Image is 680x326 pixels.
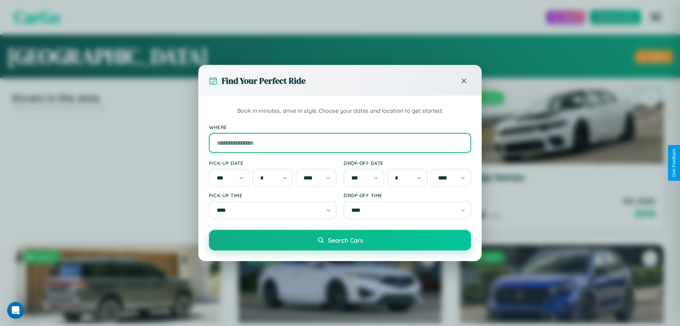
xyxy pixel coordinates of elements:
p: Book in minutes, drive in style. Choose your dates and location to get started. [209,106,471,116]
label: Where [209,124,471,130]
label: Pick-up Time [209,192,336,198]
label: Drop-off Time [344,192,471,198]
label: Pick-up Date [209,160,336,166]
label: Drop-off Date [344,160,471,166]
h3: Find Your Perfect Ride [222,75,306,87]
span: Search Cars [328,236,363,244]
button: Search Cars [209,230,471,250]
